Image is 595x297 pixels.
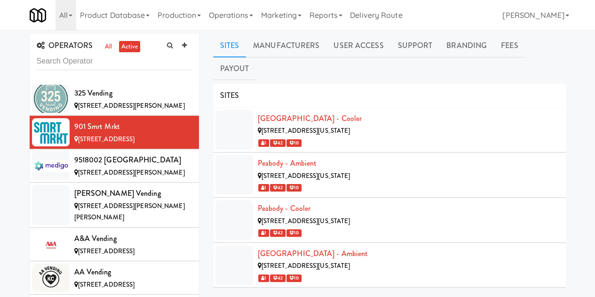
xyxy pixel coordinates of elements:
[390,34,439,57] a: Support
[262,126,350,135] span: [STREET_ADDRESS][US_STATE]
[494,34,525,57] a: Fees
[270,139,286,147] span: 42
[326,34,390,57] a: User Access
[270,229,286,237] span: 42
[213,34,246,57] a: Sites
[30,82,199,116] li: 325 Vending[STREET_ADDRESS][PERSON_NAME]
[30,7,46,24] img: Micromart
[270,184,286,192] span: 42
[439,34,494,57] a: Branding
[74,201,185,222] span: [STREET_ADDRESS][PERSON_NAME][PERSON_NAME]
[286,274,301,282] span: 10
[74,265,192,279] div: AA Vending
[258,203,311,214] a: Peabody - Cooler
[30,116,199,149] li: 901 Smrt Mrkt[STREET_ADDRESS]
[258,229,269,237] span: 1
[30,228,199,261] li: A&A Vending[STREET_ADDRESS]
[286,184,301,192] span: 10
[258,184,269,192] span: 1
[286,229,301,237] span: 10
[258,158,317,169] a: Peabody - Ambient
[78,168,185,177] span: [STREET_ADDRESS][PERSON_NAME]
[37,53,192,70] input: Search Operator
[74,153,192,167] div: 9518002 [GEOGRAPHIC_DATA]
[30,183,199,228] li: [PERSON_NAME] Vending[STREET_ADDRESS][PERSON_NAME][PERSON_NAME]
[74,120,192,134] div: 901 Smrt Mrkt
[262,171,350,180] span: [STREET_ADDRESS][US_STATE]
[213,57,256,80] a: Payout
[74,186,192,201] div: [PERSON_NAME] Vending
[258,274,269,282] span: 1
[78,135,135,144] span: [STREET_ADDRESS]
[78,101,185,110] span: [STREET_ADDRESS][PERSON_NAME]
[78,247,135,256] span: [STREET_ADDRESS]
[30,261,199,295] li: AA Vending[STREET_ADDRESS]
[286,139,301,147] span: 10
[258,248,368,259] a: [GEOGRAPHIC_DATA] - Ambient
[258,113,362,124] a: [GEOGRAPHIC_DATA] - Cooler
[262,261,350,270] span: [STREET_ADDRESS][US_STATE]
[74,86,192,100] div: 325 Vending
[258,139,269,147] span: 1
[78,280,135,289] span: [STREET_ADDRESS]
[262,217,350,225] span: [STREET_ADDRESS][US_STATE]
[246,34,326,57] a: Manufacturers
[220,90,239,101] span: SITES
[270,274,286,282] span: 42
[37,40,93,51] span: OPERATORS
[103,41,114,53] a: all
[30,149,199,183] li: 9518002 [GEOGRAPHIC_DATA][STREET_ADDRESS][PERSON_NAME]
[74,232,192,246] div: A&A Vending
[119,41,141,53] a: active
